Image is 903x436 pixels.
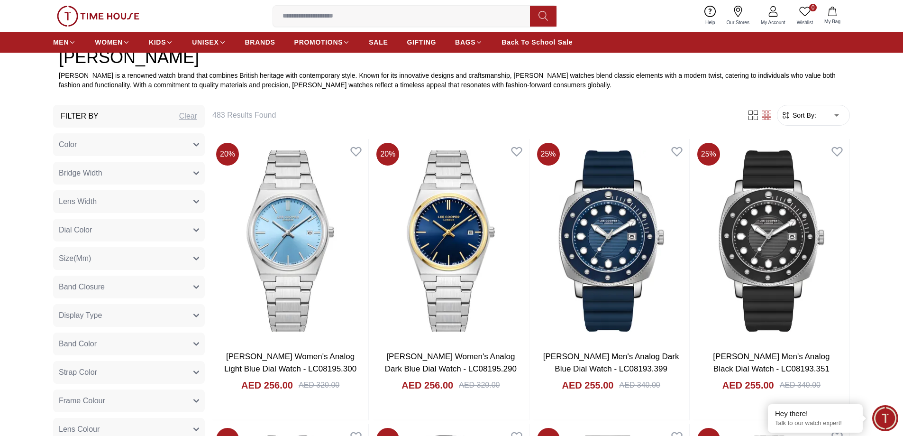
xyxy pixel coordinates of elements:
span: 25 % [537,143,560,166]
a: KIDS [149,34,173,51]
img: Lee Cooper Men's Analog Dark Blue Dial Watch - LC08193.399 [533,139,689,343]
a: BAGS [455,34,483,51]
span: Band Color [59,338,97,350]
span: 0 [809,4,817,11]
span: SALE [369,37,388,47]
span: Color [59,139,77,150]
button: Display Type [53,304,205,327]
a: [PERSON_NAME] Women's Analog Dark Blue Dial Watch - LC08195.290 [385,352,517,373]
span: Display Type [59,310,102,321]
span: Bridge Width [59,167,102,179]
span: Help [702,19,719,26]
button: Color [53,133,205,156]
div: AED 340.00 [780,380,821,391]
span: Dial Color [59,224,92,236]
div: Chat Widget [872,405,898,431]
a: Our Stores [721,4,755,28]
a: SALE [369,34,388,51]
span: Sort By: [791,111,816,120]
span: Frame Colour [59,395,105,407]
button: Size(Mm) [53,247,205,270]
a: Help [700,4,721,28]
a: BRANDS [245,34,275,51]
div: AED 320.00 [299,380,339,391]
span: MEN [53,37,69,47]
span: Lens Colour [59,424,100,435]
span: WOMEN [95,37,123,47]
img: Lee Cooper Women's Analog Dark Blue Dial Watch - LC08195.290 [373,139,529,343]
span: Our Stores [723,19,753,26]
div: AED 320.00 [459,380,500,391]
img: ... [57,6,139,27]
div: Clear [179,111,197,122]
h6: 483 Results Found [212,110,735,121]
a: MEN [53,34,76,51]
span: 20 % [376,143,399,166]
span: Lens Width [59,196,97,207]
button: Strap Color [53,361,205,384]
span: GIFTING [407,37,436,47]
span: PROMOTIONS [294,37,343,47]
span: KIDS [149,37,166,47]
h3: Filter By [61,111,99,122]
button: Band Closure [53,276,205,298]
button: Bridge Width [53,162,205,185]
a: [PERSON_NAME] Women's Analog Light Blue Dial Watch - LC08195.300 [224,352,356,373]
span: Band Closure [59,281,105,293]
button: Band Color [53,333,205,355]
span: Wishlist [793,19,817,26]
span: UNISEX [192,37,219,47]
div: AED 340.00 [619,380,660,391]
a: Back To School Sale [502,34,573,51]
span: BAGS [455,37,475,47]
span: BRANDS [245,37,275,47]
a: UNISEX [192,34,226,51]
span: Strap Color [59,367,97,378]
button: Frame Colour [53,390,205,412]
a: 0Wishlist [791,4,819,28]
p: Talk to our watch expert! [775,419,856,427]
a: WOMEN [95,34,130,51]
span: 25 % [697,143,720,166]
a: GIFTING [407,34,436,51]
a: [PERSON_NAME] Men's Analog Dark Blue Dial Watch - LC08193.399 [543,352,679,373]
h4: AED 256.00 [401,379,453,392]
p: [PERSON_NAME] is a renowned watch brand that combines British heritage with contemporary style. K... [59,71,844,90]
img: Lee Cooper Men's Analog Black Dial Watch - LC08193.351 [693,139,849,343]
button: Dial Color [53,219,205,241]
div: Hey there! [775,409,856,418]
button: Sort By: [781,111,816,120]
span: My Account [757,19,789,26]
span: Back To School Sale [502,37,573,47]
a: [PERSON_NAME] Men's Analog Black Dial Watch - LC08193.351 [713,352,830,373]
h4: AED 256.00 [241,379,293,392]
a: PROMOTIONS [294,34,350,51]
button: My Bag [819,5,846,27]
span: Size(Mm) [59,253,91,264]
button: Lens Width [53,190,205,213]
h4: AED 255.00 [562,379,614,392]
span: 20 % [216,143,239,166]
h2: [PERSON_NAME] [59,48,844,67]
img: Lee Cooper Women's Analog Light Blue Dial Watch - LC08195.300 [212,139,368,343]
span: My Bag [821,18,844,25]
h4: AED 255.00 [722,379,774,392]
